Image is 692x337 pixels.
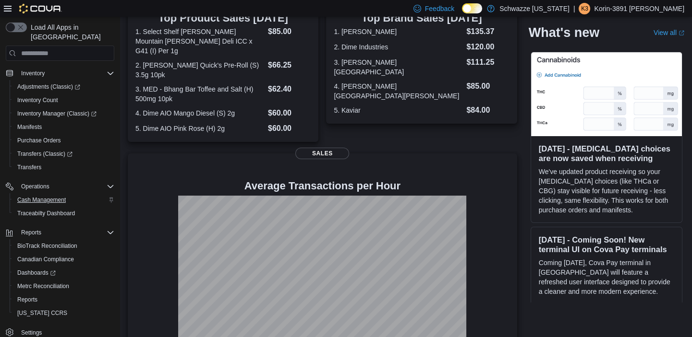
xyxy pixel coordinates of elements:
dt: 3. MED - Bhang Bar Toffee and Salt (H) 500mg 10pk [135,84,264,104]
span: Reports [17,227,114,238]
dt: 5. Dime AIO Pink Rose (H) 2g [135,124,264,133]
dt: 4. Dime AIO Mango Diesel (S) 2g [135,108,264,118]
button: Operations [2,180,118,193]
span: Operations [17,181,114,192]
a: Adjustments (Classic) [10,80,118,93]
dt: 2. [PERSON_NAME] Quick's Pre-Roll (S) 3.5g 10pk [135,60,264,80]
h4: Average Transactions per Hour [135,180,510,192]
button: Reports [17,227,45,238]
div: Korin-3891 Hobday [579,3,590,14]
p: Coming [DATE], Cova Pay terminal in [GEOGRAPHIC_DATA] will feature a refreshed user interface des... [539,258,674,296]
a: [US_STATE] CCRS [13,307,71,319]
span: Feedback [425,4,454,13]
span: Purchase Orders [13,135,114,146]
button: Metrc Reconciliation [10,279,118,293]
button: Cash Management [10,193,118,207]
span: Sales [295,148,349,159]
span: Reports [17,296,37,303]
p: Korin-3891 [PERSON_NAME] [594,3,684,14]
button: Purchase Orders [10,134,118,147]
h3: [DATE] - Coming Soon! New terminal UI on Cova Pay terminals [539,235,674,254]
span: Dashboards [13,267,114,279]
h3: Top Brand Sales [DATE] [334,12,509,24]
button: Transfers [10,161,118,174]
button: Operations [17,181,53,192]
dt: 2. Dime Industries [334,42,462,52]
a: Traceabilty Dashboard [13,208,79,219]
span: Cash Management [17,196,66,204]
dt: 4. [PERSON_NAME][GEOGRAPHIC_DATA][PERSON_NAME] [334,81,462,101]
button: BioTrack Reconciliation [10,239,118,253]
dd: $60.00 [268,107,311,119]
span: Dashboards [17,269,56,277]
a: BioTrack Reconciliation [13,240,81,252]
button: Manifests [10,120,118,134]
span: Inventory Count [13,94,114,106]
button: [US_STATE] CCRS [10,306,118,320]
a: Inventory Count [13,94,62,106]
span: Transfers [13,162,114,173]
dt: 1. [PERSON_NAME] [334,27,462,36]
dd: $85.00 [466,81,509,92]
span: Inventory Manager (Classic) [17,110,97,117]
p: We've updated product receiving so your [MEDICAL_DATA] choices (like THCa or CBG) stay visible fo... [539,167,674,215]
a: Manifests [13,121,46,133]
span: Settings [21,329,42,337]
span: Load All Apps in [GEOGRAPHIC_DATA] [27,23,114,42]
dd: $111.25 [466,57,509,68]
a: Canadian Compliance [13,254,78,265]
span: Manifests [17,123,42,131]
dd: $84.00 [466,105,509,116]
span: Canadian Compliance [13,254,114,265]
dd: $120.00 [466,41,509,53]
a: Transfers [13,162,45,173]
span: Canadian Compliance [17,256,74,263]
a: View allExternal link [654,29,684,36]
span: Purchase Orders [17,137,61,144]
span: Inventory [17,68,114,79]
span: Operations [21,183,49,190]
a: Dashboards [13,267,60,279]
span: Traceabilty Dashboard [17,209,75,217]
dd: $85.00 [268,26,311,37]
span: Adjustments (Classic) [13,81,114,93]
h3: Top Product Sales [DATE] [135,12,311,24]
span: Inventory Count [17,96,58,104]
a: Metrc Reconciliation [13,280,73,292]
button: Inventory [17,68,49,79]
button: Reports [10,293,118,306]
a: Dashboards [10,266,118,279]
button: Canadian Compliance [10,253,118,266]
h2: What's new [529,25,599,40]
span: BioTrack Reconciliation [17,242,77,250]
span: Transfers (Classic) [13,148,114,160]
p: Schwazze [US_STATE] [499,3,570,14]
dt: 3. [PERSON_NAME][GEOGRAPHIC_DATA] [334,58,462,77]
button: Inventory Count [10,93,118,107]
p: | [573,3,575,14]
span: Manifests [13,121,114,133]
button: Reports [2,226,118,239]
a: Reports [13,294,41,305]
svg: External link [679,30,684,36]
dt: 1. Select Shelf [PERSON_NAME] Mountain [PERSON_NAME] Deli ICC x G41 (I) Per 1g [135,27,264,56]
span: Metrc Reconciliation [17,282,69,290]
span: Washington CCRS [13,307,114,319]
span: [US_STATE] CCRS [17,309,67,317]
a: Adjustments (Classic) [13,81,84,93]
span: K3 [581,3,588,14]
h3: [DATE] - [MEDICAL_DATA] choices are now saved when receiving [539,144,674,163]
dd: $60.00 [268,123,311,134]
span: Reports [21,229,41,236]
a: Transfers (Classic) [10,147,118,161]
dd: $62.40 [268,83,311,95]
span: Inventory Manager (Classic) [13,108,114,119]
span: Reports [13,294,114,305]
input: Dark Mode [462,3,482,13]
button: Inventory [2,67,118,80]
a: Inventory Manager (Classic) [13,108,100,119]
span: Cash Management [13,194,114,206]
img: Cova [19,4,62,13]
span: BioTrack Reconciliation [13,240,114,252]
